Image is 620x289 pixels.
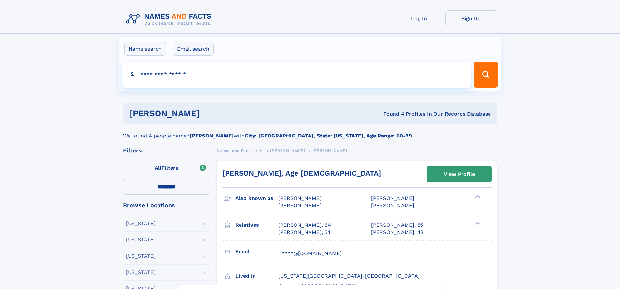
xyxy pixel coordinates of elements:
div: [US_STATE] [126,237,156,242]
h3: Lived in [235,270,278,282]
a: H [260,146,263,154]
div: We found 4 people named with . [123,124,497,140]
span: [PERSON_NAME] [278,202,322,209]
div: ❯ [473,195,481,199]
div: Browse Locations [123,202,210,208]
a: Names and Facts [217,146,253,154]
div: View Profile [444,167,475,182]
label: Name search [124,42,166,56]
img: Logo Names and Facts [123,10,217,28]
a: [PERSON_NAME], 43 [371,229,423,236]
a: [PERSON_NAME] [270,146,305,154]
div: Found 4 Profiles In Our Records Database [291,110,491,118]
div: Filters [123,148,210,153]
div: [US_STATE] [126,270,156,275]
span: [US_STATE][GEOGRAPHIC_DATA], [GEOGRAPHIC_DATA] [278,273,420,279]
label: Email search [173,42,214,56]
a: Log In [393,10,445,26]
span: All [155,165,161,171]
span: [PERSON_NAME] [312,148,347,153]
span: [PERSON_NAME] [270,148,305,153]
label: Filters [123,161,210,176]
a: [PERSON_NAME], Age [DEMOGRAPHIC_DATA] [222,169,381,177]
h3: Email [235,246,278,257]
a: [PERSON_NAME], 55 [371,222,423,229]
a: Sign Up [445,10,497,26]
a: View Profile [427,166,491,182]
div: ❯ [473,221,481,225]
span: [PERSON_NAME] [278,195,322,201]
a: [PERSON_NAME], 64 [278,222,331,229]
div: [US_STATE] [126,253,156,259]
b: City: [GEOGRAPHIC_DATA], State: [US_STATE], Age Range: 60-99 [245,133,412,139]
h1: [PERSON_NAME] [130,109,292,118]
button: Search Button [474,62,498,88]
h3: Also known as [235,193,278,204]
span: H [260,148,263,153]
h3: Relatives [235,220,278,231]
span: [PERSON_NAME] [371,202,414,209]
input: search input [122,62,471,88]
b: [PERSON_NAME] [190,133,234,139]
span: [PERSON_NAME] [371,195,414,201]
div: [US_STATE] [126,221,156,226]
a: [PERSON_NAME], 54 [278,229,331,236]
